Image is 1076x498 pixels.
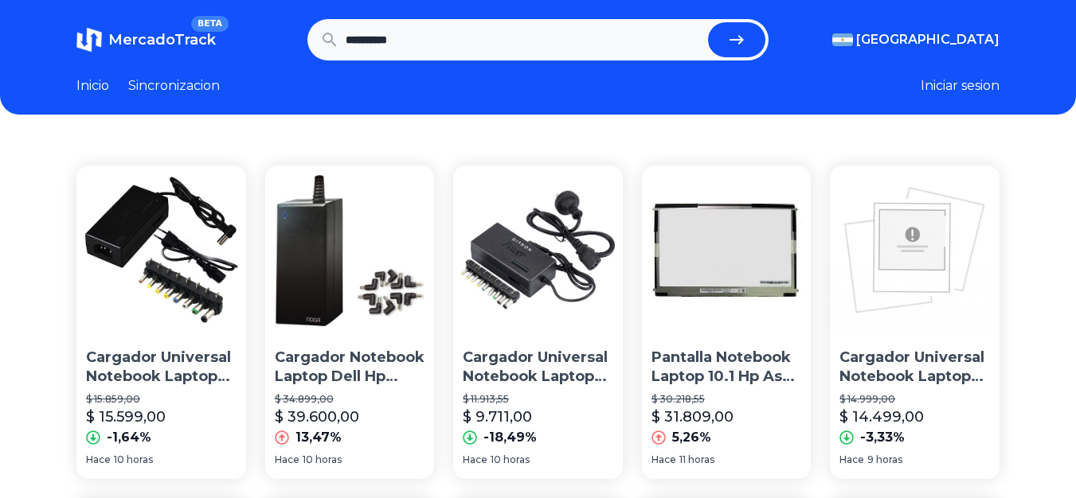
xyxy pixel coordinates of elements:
span: Hace [86,453,111,466]
a: Pantalla Notebook Laptop 10.1 Hp Asus Exo AsusPantalla Notebook Laptop 10.1 Hp Asus Exo Asus$ 30.... [642,165,812,479]
span: 10 horas [491,453,530,466]
img: Cargador Universal Notebook Laptop Netbook Hp Acer Lenovo [453,165,623,335]
img: Cargador Universal Notebook Laptop Netbook Hp Toshiba Acer [76,165,246,335]
p: Cargador Notebook Laptop Dell Hp Acer Lenovo Asus [PERSON_NAME] Ng9d0 [275,348,425,387]
a: Cargador Universal Notebook Laptop Netbook Hp Lenovo.anri TvCargador Universal Notebook Laptop Ne... [830,165,1000,479]
p: $ 11.913,55 [463,393,613,406]
p: -3,33% [860,428,905,447]
p: 13,47% [295,428,342,447]
img: Cargador Universal Notebook Laptop Netbook Hp Lenovo.anri Tv [830,165,1000,335]
p: $ 39.600,00 [275,406,359,428]
p: $ 31.809,00 [651,406,734,428]
button: [GEOGRAPHIC_DATA] [832,30,1000,49]
a: MercadoTrackBETA [76,27,216,53]
p: Cargador Universal Notebook Laptop Netbook Hp Lenovo.anri Tv [839,348,990,387]
p: $ 15.859,00 [86,393,237,406]
span: 11 horas [679,453,714,466]
img: Argentina [832,33,853,46]
p: $ 14.999,00 [839,393,990,406]
span: 10 horas [303,453,342,466]
p: $ 9.711,00 [463,406,532,428]
span: Hace [275,453,299,466]
span: BETA [191,16,229,32]
p: $ 14.499,00 [839,406,924,428]
p: $ 15.599,00 [86,406,166,428]
a: Cargador Universal Notebook Laptop Netbook Hp Acer Lenovo Cargador Universal Notebook Laptop Netb... [453,165,623,479]
p: Pantalla Notebook Laptop 10.1 Hp Asus Exo Asus [651,348,802,387]
span: 10 horas [114,453,153,466]
p: -18,49% [483,428,537,447]
a: Inicio [76,76,109,95]
p: Cargador Universal Notebook Laptop Netbook Hp Toshiba Acer [86,348,237,387]
img: Pantalla Notebook Laptop 10.1 Hp Asus Exo Asus [642,165,812,335]
span: [GEOGRAPHIC_DATA] [856,30,1000,49]
span: 9 horas [867,453,902,466]
span: Hace [839,453,864,466]
button: Iniciar sesion [921,76,1000,95]
p: $ 30.218,55 [651,393,802,406]
img: Cargador Notebook Laptop Dell Hp Acer Lenovo Asus Noga Ng9d0 [265,165,435,335]
img: MercadoTrack [76,27,102,53]
p: 5,26% [672,428,711,447]
span: Hace [651,453,676,466]
span: MercadoTrack [108,31,216,49]
p: Cargador Universal Notebook Laptop Netbook Hp Acer Lenovo [463,348,613,387]
span: Hace [463,453,487,466]
a: Sincronizacion [128,76,220,95]
p: $ 34.899,00 [275,393,425,406]
p: -1,64% [107,428,151,447]
a: Cargador Universal Notebook Laptop Netbook Hp Toshiba AcerCargador Universal Notebook Laptop Netb... [76,165,246,479]
a: Cargador Notebook Laptop Dell Hp Acer Lenovo Asus Noga Ng9d0Cargador Notebook Laptop Dell Hp Acer... [265,165,435,479]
